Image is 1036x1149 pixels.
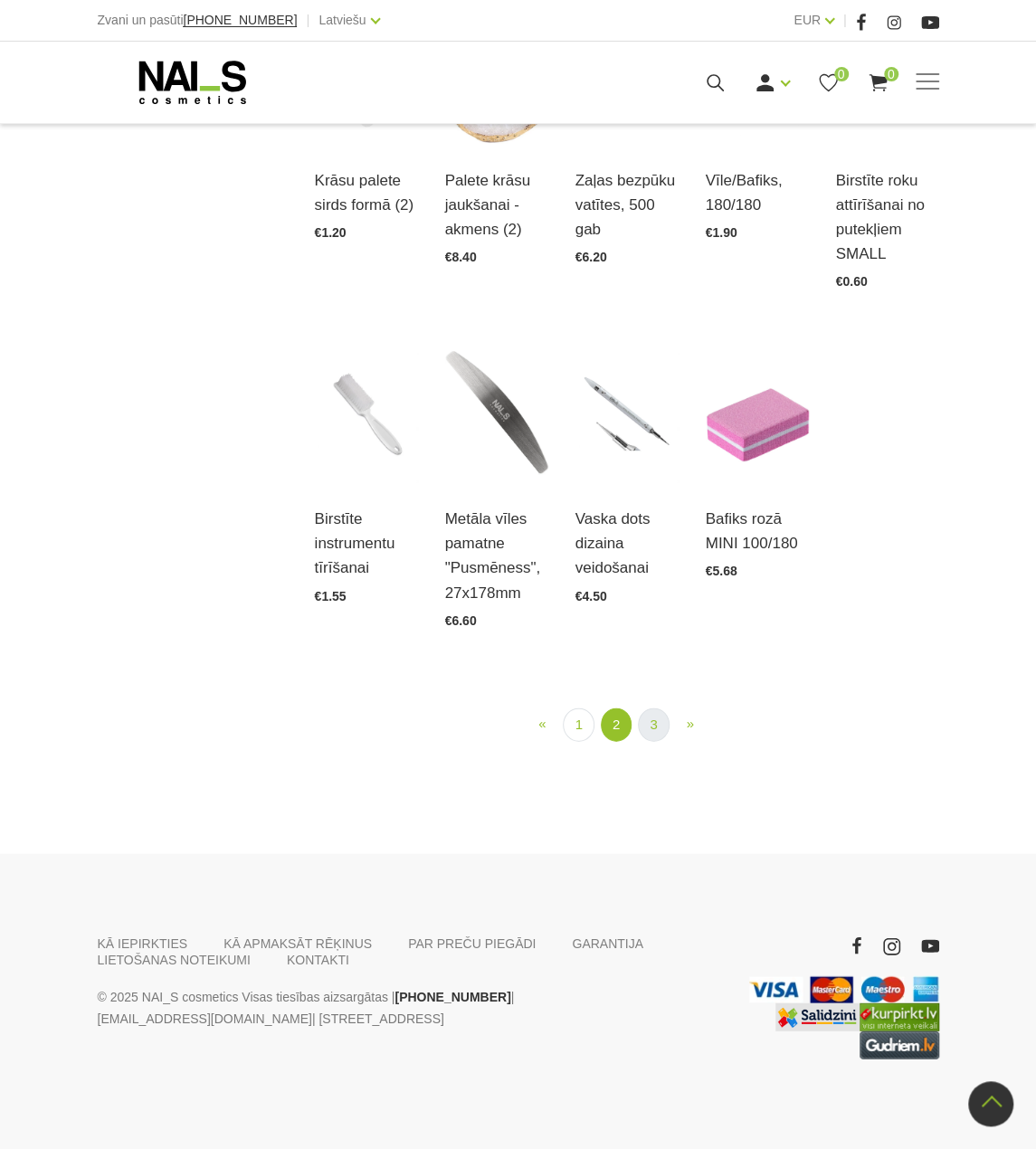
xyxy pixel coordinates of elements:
[315,506,418,580] a: Birstīte instrumentu tīrīšanai
[318,9,366,31] a: Latviešu
[836,167,939,266] a: Birstīte roku attīrīšanai no putekļiem SMALL
[315,341,418,483] img: Description
[563,707,594,741] a: 1
[638,707,669,741] a: 3
[528,707,556,739] a: Previous
[315,167,418,216] a: Krāsu palete sirds formā (2)
[706,341,809,483] img: Bafiks 100/180 griti, paredzēts dabīgā naga apstrādei....
[445,167,548,242] a: Palete krāsu jaukšanai - akmens (2)
[183,14,297,27] a: [PHONE_NUMBER]
[575,506,679,580] a: Vaska dots dizaina veidošanai
[575,249,607,263] span: €6.20
[306,9,309,32] span: |
[775,1002,860,1030] img: Labākā cena interneta veikalos - Samsung, Cena, iPhone, Mobilie telefoni
[575,588,607,603] span: €4.50
[408,935,536,951] a: PAR PREČU PIEGĀDI
[843,9,847,32] span: |
[445,506,548,604] a: Metāla vīles pamatne "Pusmēness", 27x178mm
[575,167,679,242] a: Zaļas bezpūku vatītes, 500 gab
[706,506,809,555] a: Bafiks rozā MINI 100/180
[445,249,477,263] span: €8.40
[445,341,548,483] img: METĀLA VĪĻU PAMATNESVeidi:- 180 x 28 mm (Half Moon)- 90 x 25 mm (Straight Buff)- “Taisnā”, 12x13m...
[98,9,298,32] div: Zvani un pasūti
[98,985,722,1029] p: © 2025 NAI_S cosmetics Visas tiesības aizsargātas | | | [STREET_ADDRESS]
[315,224,347,239] span: €1.20
[836,273,868,288] span: €0.60
[867,71,889,94] a: 0
[706,224,737,239] span: €1.90
[445,612,477,627] span: €6.60
[706,563,737,577] span: €5.68
[676,707,705,739] a: Next
[98,1007,312,1029] a: [EMAIL_ADDRESS][DOMAIN_NAME]
[860,1002,939,1030] img: Lielākais Latvijas interneta veikalu preču meklētājs
[687,715,694,730] span: »
[860,1030,939,1059] img: www.gudriem.lv/veikali/lv
[884,67,898,81] span: 0
[860,1030,939,1059] a: https://www.gudriem.lv/veikali/lv
[834,67,849,81] span: 0
[575,341,679,483] img: Description
[98,935,188,951] a: KĀ IEPIRKTIES
[315,707,939,741] nav: catalog-product-list
[572,935,643,951] a: GARANTIJA
[394,985,510,1007] a: [PHONE_NUMBER]
[794,9,821,31] a: EUR
[706,167,809,216] a: Vīle/Bafiks, 180/180
[223,935,372,951] a: KĀ APMAKSĀT RĒĶINUS
[183,13,297,27] span: [PHONE_NUMBER]
[287,951,349,967] a: KONTAKTI
[98,951,251,967] a: LIETOŠANAS NOTEIKUMI
[817,71,840,94] a: 0
[538,715,546,730] span: «
[601,707,632,741] a: 2
[315,588,347,603] span: €1.55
